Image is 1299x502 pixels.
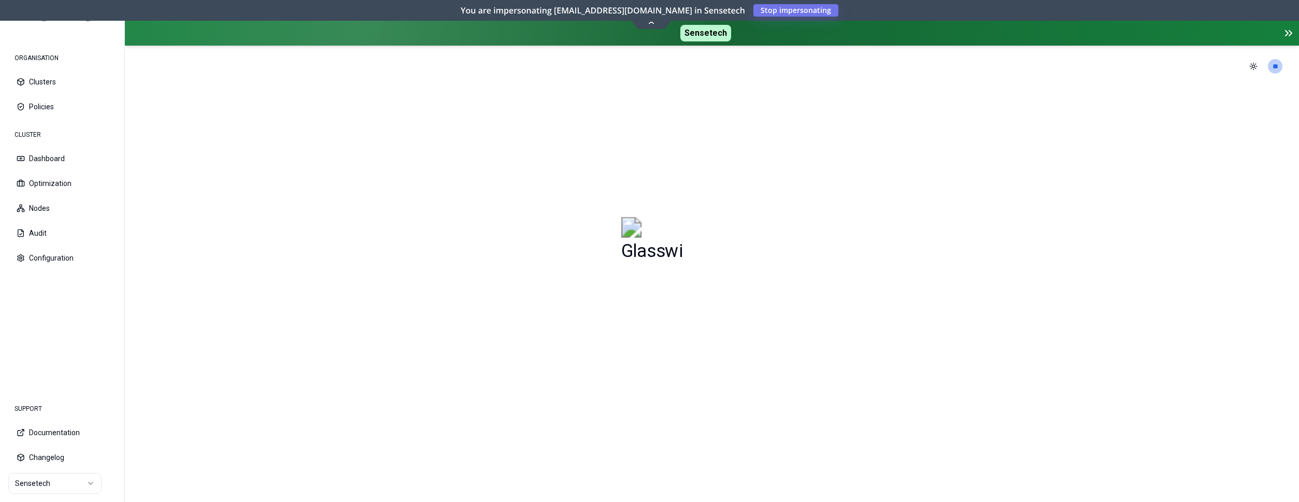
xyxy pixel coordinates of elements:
[8,446,116,469] button: Changelog
[8,398,116,419] div: SUPPORT
[8,70,116,93] button: Clusters
[8,95,116,118] button: Policies
[8,222,116,245] button: Audit
[680,25,731,41] span: Sensetech
[8,421,116,444] button: Documentation
[8,124,116,145] div: CLUSTER
[8,197,116,220] button: Nodes
[8,48,116,68] div: ORGANISATION
[8,172,116,195] button: Optimization
[8,247,116,269] button: Configuration
[8,147,116,170] button: Dashboard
